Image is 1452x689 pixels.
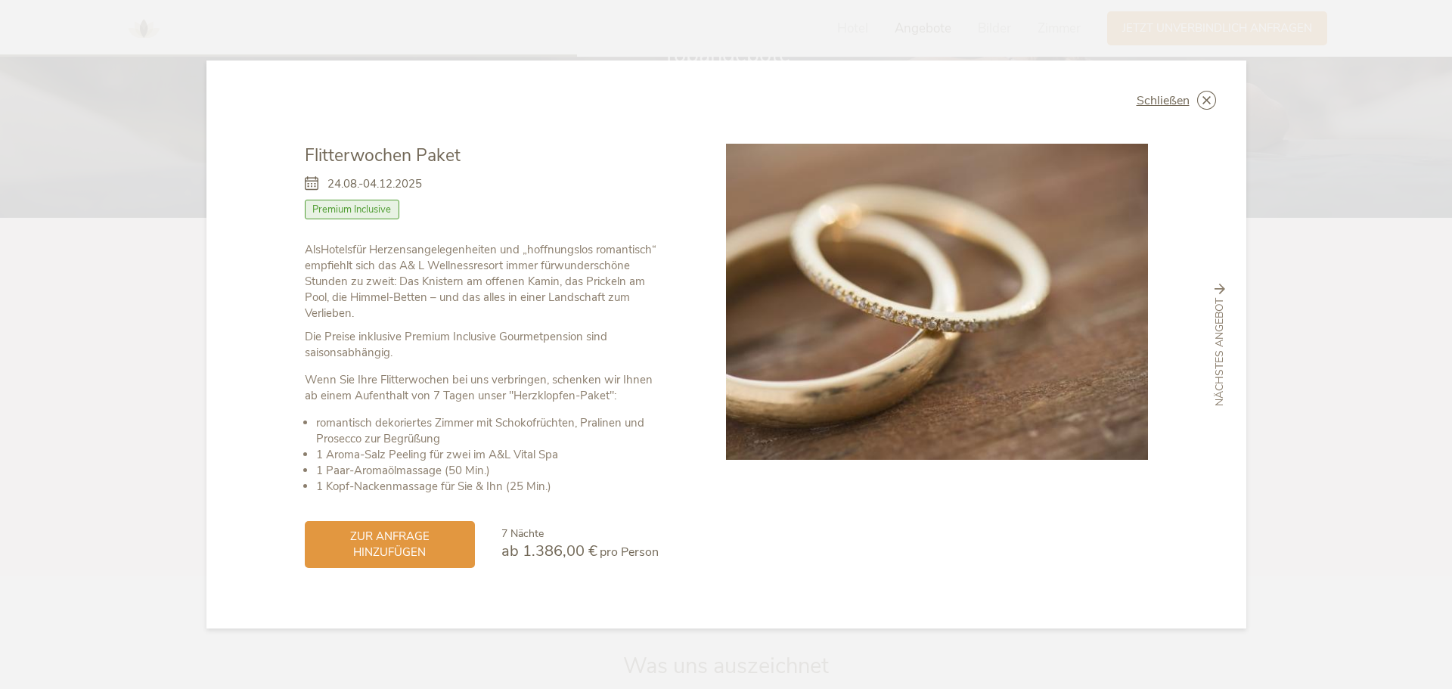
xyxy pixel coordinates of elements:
[316,415,659,447] li: romantisch dekoriertes Zimmer mit Schokofrüchten, Pralinen und Prosecco zur Begrüßung
[316,447,659,463] li: 1 Aroma-Salz Peeling für zwei im A&L Vital Spa
[305,144,461,167] span: Flitterwochen Paket
[501,526,544,541] span: 7 Nächte
[726,144,1148,460] img: Flitterwochen Paket
[305,242,659,321] p: Als für Herzensangelegenheiten und „hoffnungslos romantisch“ empfiehlt sich das A& L Wellnessreso...
[600,544,659,560] span: pro Person
[316,479,659,495] li: 1 Kopf-Nackenmassage für Sie & Ihn (25 Min.)
[321,242,352,257] strong: Hotels
[316,463,659,479] li: 1 Paar-Aromaölmassage (50 Min.)
[305,329,659,361] p: Die Preise inklusive Premium Inclusive Gourmetpension sind saisonsabhängig.
[305,372,659,404] p: Wenn Sie Ihre Flitterwochen bei uns verbringen, schenken wir Ihnen ab einem Aufenthalt von 7 Tage...
[1137,95,1190,107] span: Schließen
[305,200,400,219] span: Premium Inclusive
[501,541,597,561] span: ab 1.386,00 €
[305,258,630,289] strong: wunderschöne Stunden zu zweit
[327,176,422,192] span: 24.08.-04.12.2025
[320,529,460,560] span: zur Anfrage hinzufügen
[1212,297,1227,405] span: nächstes Angebot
